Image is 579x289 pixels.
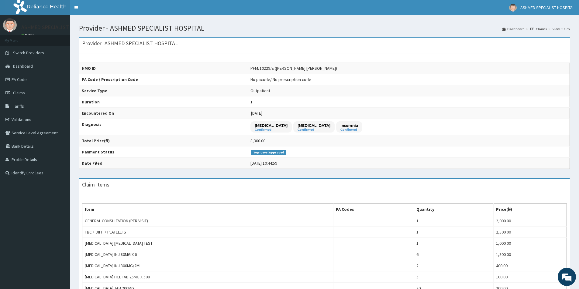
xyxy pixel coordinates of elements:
[250,76,311,82] div: No pacode / No prescription code
[493,271,567,283] td: 100.00
[32,34,102,42] div: Chat with us now
[493,249,567,260] td: 1,800.00
[493,204,567,215] th: Price(₦)
[250,99,253,105] div: 1
[82,260,333,271] td: [MEDICAL_DATA] INJ 300MG/2ML
[79,96,248,108] th: Duration
[79,146,248,158] th: Payment Status
[13,90,25,96] span: Claims
[493,260,567,271] td: 400.00
[530,26,547,32] a: Claims
[35,76,84,138] span: We're online!
[414,204,494,215] th: Quantity
[21,33,36,37] a: Online
[333,204,414,215] th: PA Codes
[79,108,248,119] th: Encountered On
[414,238,494,249] td: 1
[79,158,248,169] th: Date Filed
[502,26,525,32] a: Dashboard
[509,4,517,12] img: User Image
[298,128,330,131] small: Confirmed
[79,119,248,135] th: Diagnosis
[255,128,288,131] small: Confirmed
[553,26,570,32] a: View Claim
[414,227,494,238] td: 1
[3,166,116,187] textarea: Type your message and hit 'Enter'
[520,5,574,10] span: ASHMED SPECIALIST HOSPITAL
[251,110,262,116] span: [DATE]
[298,123,330,128] p: [MEDICAL_DATA]
[11,30,25,45] img: d_794563401_company_1708531726252_794563401
[414,215,494,227] td: 1
[82,227,333,238] td: FBC + DIFF + PLATELETS
[13,103,24,109] span: Tariffs
[79,135,248,146] th: Total Price(₦)
[250,65,337,71] div: PFM/10229/E ([PERSON_NAME] [PERSON_NAME])
[251,150,286,155] span: Top-Level Approved
[414,260,494,271] td: 2
[21,25,94,30] p: ASHMED SPECIALIST HOSPITAL
[82,41,178,46] h3: Provider - ASHMED SPECIALIST HOSPITAL
[340,128,358,131] small: Confirmed
[414,249,494,260] td: 6
[79,85,248,96] th: Service Type
[100,3,114,18] div: Minimize live chat window
[79,24,570,32] h1: Provider - ASHMED SPECIALIST HOSPITAL
[255,123,288,128] p: [MEDICAL_DATA]
[13,63,33,69] span: Dashboard
[250,138,265,144] div: 8,300.00
[82,271,333,283] td: [MEDICAL_DATA] HCL TAB 25MG X 500
[250,88,270,94] div: Outpatient
[79,63,248,74] th: HMO ID
[82,182,109,187] h3: Claim Items
[79,74,248,85] th: PA Code / Prescription Code
[493,227,567,238] td: 2,500.00
[414,271,494,283] td: 5
[493,238,567,249] td: 1,000.00
[250,160,277,166] div: [DATE] 10:44:59
[82,238,333,249] td: [MEDICAL_DATA] [MEDICAL_DATA] TEST
[13,50,44,55] span: Switch Providers
[82,215,333,227] td: GENERAL CONSULTATION (PER VISIT)
[493,215,567,227] td: 2,000.00
[82,204,333,215] th: Item
[3,18,17,32] img: User Image
[82,249,333,260] td: [MEDICAL_DATA] INJ 80MG X 6
[340,123,358,128] p: Insomnia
